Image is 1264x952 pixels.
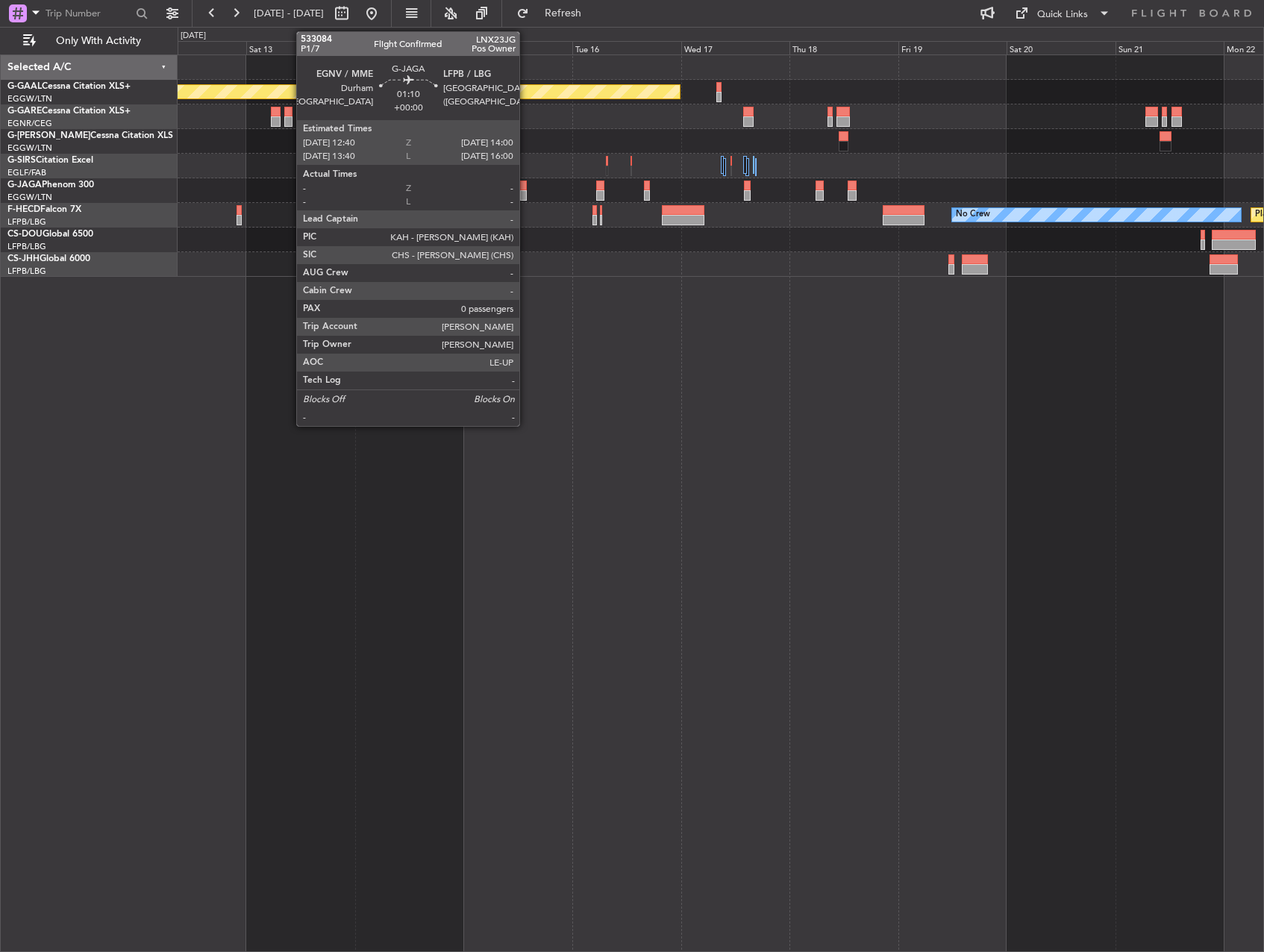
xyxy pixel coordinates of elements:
[7,107,42,116] span: G-GARE
[7,118,52,129] a: EGNR/CEG
[898,41,1007,54] div: Fri 19
[7,167,46,178] a: EGLF/FAB
[16,29,162,53] button: Only With Activity
[7,131,90,140] span: G-[PERSON_NAME]
[7,156,36,165] span: G-SIRS
[7,143,52,154] a: EGGW/LTN
[510,1,599,25] button: Refresh
[7,254,40,263] span: CS-JHH
[1116,41,1224,54] div: Sun 21
[1037,7,1088,22] div: Quick Links
[246,41,355,54] div: Sat 13
[7,131,173,140] a: G-[PERSON_NAME]Cessna Citation XLS
[39,36,157,46] span: Only With Activity
[7,181,42,190] span: G-JAGA
[7,254,90,263] a: CS-JHHGlobal 6000
[355,41,464,54] div: Sun 14
[7,107,131,116] a: G-GARECessna Citation XLS+
[956,204,990,226] div: No Crew
[1007,41,1116,54] div: Sat 20
[7,230,93,239] a: CS-DOUGlobal 6500
[46,2,131,25] input: Trip Number
[7,241,46,252] a: LFPB/LBG
[7,192,52,203] a: EGGW/LTN
[1007,1,1118,25] button: Quick Links
[181,30,206,43] div: [DATE]
[254,7,324,20] span: [DATE] - [DATE]
[789,41,898,54] div: Thu 18
[7,156,93,165] a: G-SIRSCitation Excel
[7,82,131,91] a: G-GAALCessna Citation XLS+
[7,93,52,104] a: EGGW/LTN
[7,82,42,91] span: G-GAAL
[572,41,681,54] div: Tue 16
[681,41,790,54] div: Wed 17
[7,205,40,214] span: F-HECD
[7,230,43,239] span: CS-DOU
[7,205,81,214] a: F-HECDFalcon 7X
[532,8,595,19] span: Refresh
[7,216,46,228] a: LFPB/LBG
[7,266,46,277] a: LFPB/LBG
[463,41,572,54] div: Mon 15
[138,41,247,54] div: Fri 12
[7,181,94,190] a: G-JAGAPhenom 300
